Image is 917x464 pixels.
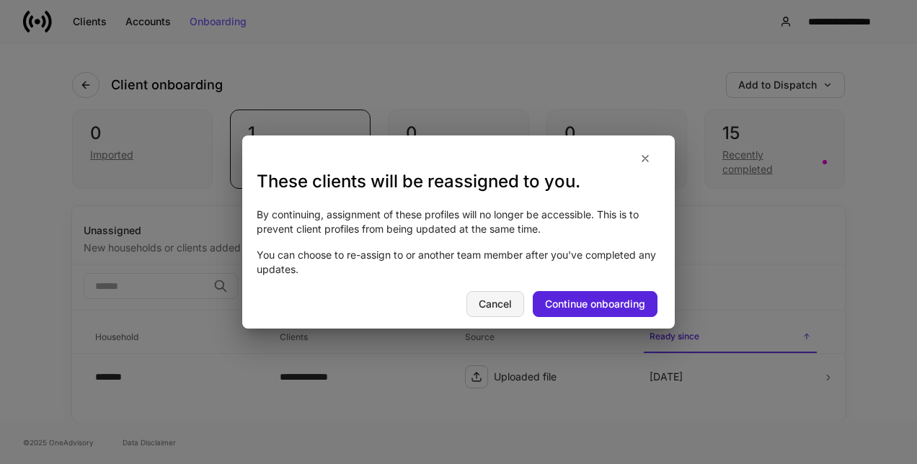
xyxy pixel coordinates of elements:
h3: These clients will be reassigned to you. [257,170,660,193]
div: Cancel [479,299,512,309]
p: By continuing, assignment of these profiles will no longer be accessible . This is to prevent cli... [257,208,660,236]
div: Continue onboarding [545,299,645,309]
button: Continue onboarding [533,291,657,317]
button: Cancel [466,291,524,317]
p: You can choose to re-assign to or another team member after you've completed any updates. [257,248,660,277]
